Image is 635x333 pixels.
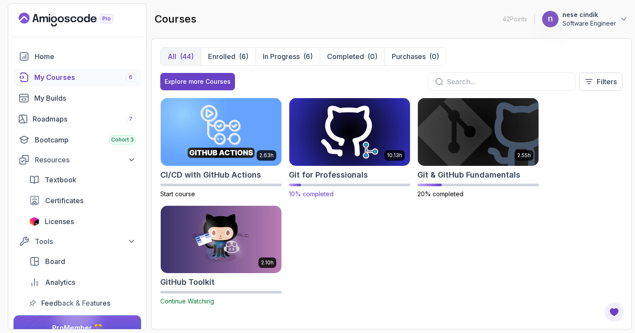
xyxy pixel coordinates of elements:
button: Filters [579,73,622,91]
h2: Git for Professionals [289,169,368,181]
a: certificates [24,192,141,209]
h2: courses [155,12,196,26]
p: 2.10h [261,259,274,266]
span: Certificates [45,195,83,206]
span: 7 [129,115,132,122]
h2: GitHub Toolkit [160,276,215,288]
span: Feedback & Features [41,298,110,308]
h2: CI/CD with GitHub Actions [160,169,261,181]
div: My Courses [34,72,136,82]
div: Home [35,51,136,62]
a: home [13,48,141,65]
a: GitHub Toolkit card2.10hGitHub ToolkitContinue Watching [160,205,282,306]
button: All(44) [161,48,201,65]
span: Analytics [45,277,75,287]
span: Start course [160,190,195,198]
span: Licenses [45,216,74,227]
a: courses [13,69,141,86]
a: Git & GitHub Fundamentals card2.55hGit & GitHub Fundamentals20% completed [417,98,539,198]
a: bootcamp [13,131,141,148]
p: Purchases [392,51,426,62]
a: licenses [24,213,141,230]
div: Tools [35,236,136,247]
div: Roadmaps [33,114,136,124]
p: 42 Points [503,15,527,23]
img: Git & GitHub Fundamentals card [418,98,539,166]
button: Open Feedback Button [604,302,625,323]
button: Explore more Courses [160,73,235,90]
p: In Progress [263,51,300,62]
div: Bootcamp [35,135,136,145]
button: Completed(0) [320,48,384,65]
button: Resources [13,152,141,168]
p: 10.13h [387,152,402,159]
div: My Builds [34,93,136,103]
img: jetbrains icon [29,217,40,226]
div: Resources [35,155,136,165]
a: Git for Professionals card10.13hGit for Professionals10% completed [289,98,410,198]
img: Git for Professionals card [286,96,413,167]
p: 2.55h [517,152,531,159]
input: Search... [446,76,568,87]
a: Landing page [19,13,133,26]
span: Cohort 3 [111,136,134,143]
div: (6) [303,51,313,62]
button: Tools [13,234,141,249]
div: (6) [239,51,248,62]
p: Enrolled [208,51,235,62]
p: Filters [597,76,617,87]
p: nese cindik [562,10,616,19]
a: builds [13,89,141,107]
img: CI/CD with GitHub Actions card [161,98,281,166]
a: feedback [24,294,141,312]
img: GitHub Toolkit card [161,206,281,274]
p: All [168,51,176,62]
p: Completed [327,51,364,62]
img: user profile image [542,11,559,27]
p: Software Engineer [562,19,616,28]
button: Enrolled(6) [201,48,255,65]
span: 10% completed [289,190,334,198]
span: 20% completed [417,190,463,198]
div: (0) [429,51,439,62]
button: Purchases(0) [384,48,446,65]
a: analytics [24,274,141,291]
span: Textbook [45,175,76,185]
a: roadmaps [13,110,141,128]
a: board [24,253,141,270]
a: textbook [24,171,141,188]
span: Board [45,256,65,267]
div: Explore more Courses [165,77,231,86]
span: 6 [129,74,132,81]
p: 2.63h [259,152,274,159]
button: user profile imagenese cindikSoftware Engineer [542,10,628,28]
span: Continue Watching [160,297,214,305]
div: (0) [367,51,377,62]
h2: Git & GitHub Fundamentals [417,169,520,181]
button: In Progress(6) [255,48,320,65]
div: (44) [180,51,194,62]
